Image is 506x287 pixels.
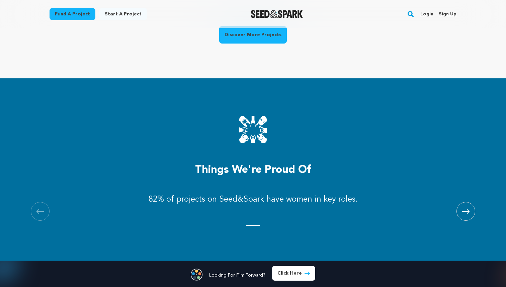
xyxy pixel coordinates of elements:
[209,272,265,279] p: Looking For Film Forward?
[251,10,303,18] a: Seed&Spark Homepage
[99,8,147,20] a: Start a project
[149,194,358,205] p: 82% of projects on Seed&Spark have women in key roles.
[439,9,456,19] a: Sign up
[272,266,315,281] a: Click Here
[219,26,287,44] a: Discover More Projects
[191,269,202,281] img: Seed&Spark Film Forward Icon
[50,162,456,178] h3: Things we're proud of
[251,10,303,18] img: Seed&Spark Logo Dark Mode
[239,116,267,143] img: Seed&Spark Community Icon
[420,9,433,19] a: Login
[50,8,95,20] a: Fund a project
